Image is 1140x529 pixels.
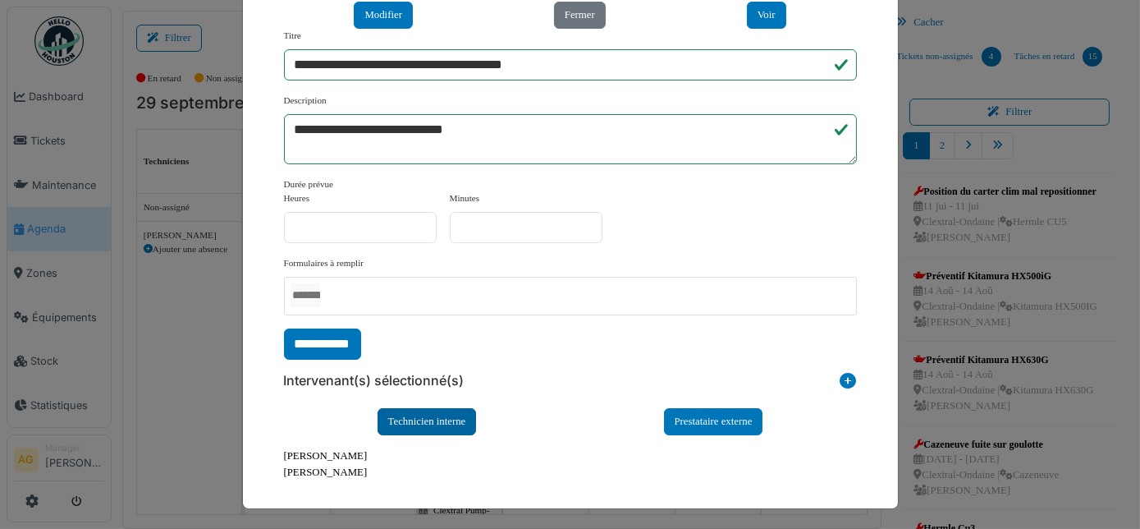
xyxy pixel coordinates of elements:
[284,177,334,191] label: Durée prévue
[291,283,320,307] input: AUCUN(E)
[747,2,786,29] button: Voir
[284,448,857,464] div: [PERSON_NAME]
[378,408,477,435] div: Technicien interne
[840,373,857,395] i: Ajouter
[284,256,364,270] label: Formulaires à remplir
[354,2,413,29] button: Modifier
[450,191,480,205] label: Minutes
[284,373,465,389] h6: Intervenant(s) sélectionné(s)
[284,29,301,43] label: Titre
[284,94,327,108] label: Description
[284,465,857,481] div: [PERSON_NAME]
[554,2,606,29] button: Fermer
[664,408,763,435] a: Prestataire externe
[284,191,310,205] label: Heures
